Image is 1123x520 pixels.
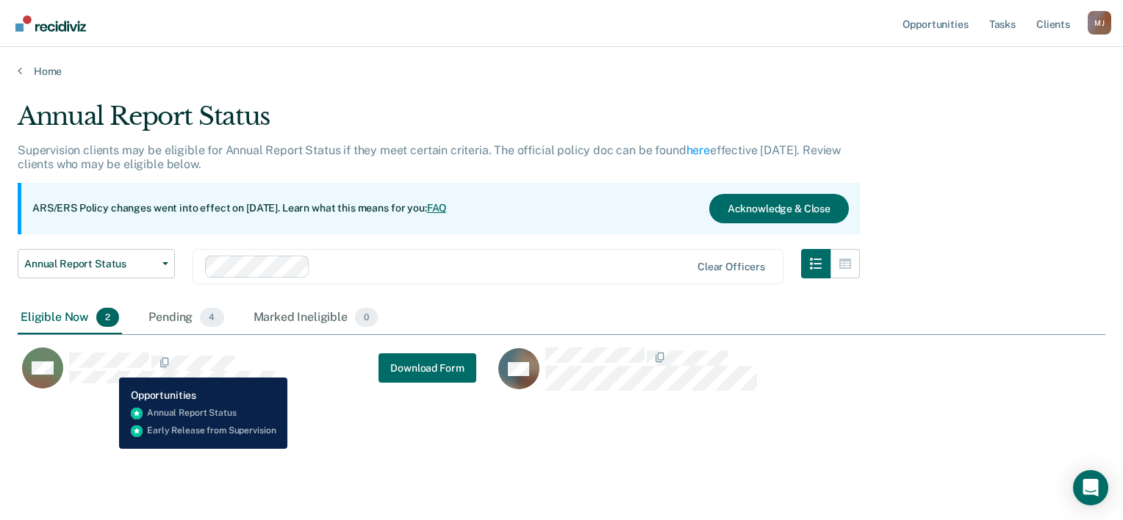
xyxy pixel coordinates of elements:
div: CaseloadOpportunityCell-05019705 [494,347,970,405]
button: Profile dropdown button [1088,11,1111,35]
button: Annual Report Status [18,249,175,278]
span: 2 [96,308,119,327]
div: M J [1088,11,1111,35]
a: here [686,143,710,157]
div: Annual Report Status [18,101,860,143]
div: Eligible Now2 [18,302,122,334]
a: Home [18,65,1105,78]
div: Clear officers [697,261,765,273]
img: Recidiviz [15,15,86,32]
p: ARS/ERS Policy changes went into effect on [DATE]. Learn what this means for you: [32,201,447,216]
span: Annual Report Status [24,258,157,270]
div: Open Intercom Messenger [1073,470,1108,505]
button: Acknowledge & Close [709,194,849,223]
span: 4 [200,308,223,327]
a: Navigate to form link [378,353,476,383]
span: 0 [355,308,378,327]
a: FAQ [427,202,448,214]
button: Download Form [378,353,476,383]
div: Marked Ineligible0 [251,302,381,334]
div: Pending4 [146,302,226,334]
div: CaseloadOpportunityCell-04007982 [18,347,494,405]
p: Supervision clients may be eligible for Annual Report Status if they meet certain criteria. The o... [18,143,841,171]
